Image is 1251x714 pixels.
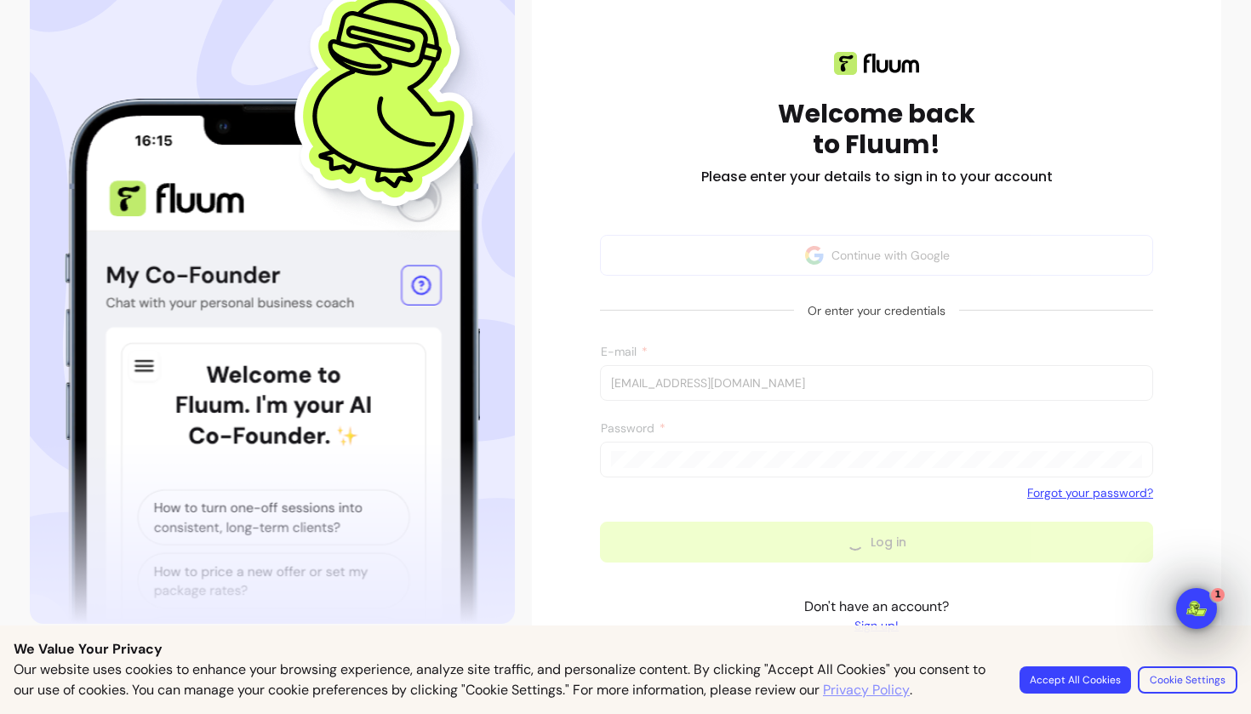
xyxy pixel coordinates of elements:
[834,52,919,75] img: Fluum logo
[1138,666,1237,694] button: Cookie Settings
[1027,484,1153,501] a: Forgot your password?
[794,295,959,326] span: Or enter your credentials
[701,167,1053,187] h2: Please enter your details to sign in to your account
[14,639,1237,660] p: We Value Your Privacy
[1020,666,1131,694] button: Accept All Cookies
[1176,588,1217,629] iframe: Intercom live chat
[804,617,949,634] a: Sign up!
[601,344,640,359] span: E-mail
[601,420,658,436] span: Password
[778,99,975,160] h1: Welcome back to Fluum!
[14,660,999,700] p: Our website uses cookies to enhance your browsing experience, analyze site traffic, and personali...
[804,597,949,634] p: Don't have an account?
[1211,588,1225,602] span: 1
[823,680,910,700] a: Privacy Policy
